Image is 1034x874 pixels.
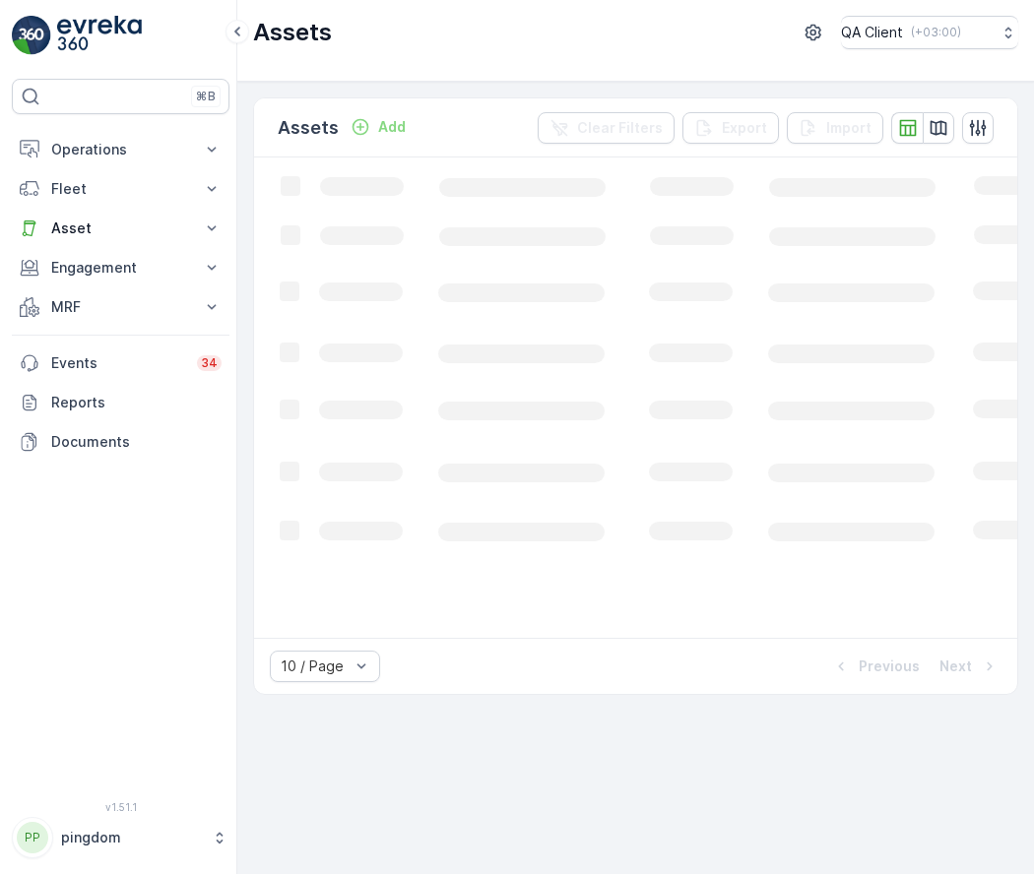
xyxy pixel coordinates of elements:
[196,89,216,104] p: ⌘B
[12,16,51,55] img: logo
[51,432,222,452] p: Documents
[278,114,339,142] p: Assets
[17,822,48,853] div: PP
[51,179,190,199] p: Fleet
[722,118,767,138] p: Export
[378,117,406,137] p: Add
[201,355,218,371] p: 34
[51,297,190,317] p: MRF
[859,656,920,676] p: Previous
[51,258,190,278] p: Engagement
[12,209,229,248] button: Asset
[12,343,229,383] a: Events34
[57,16,142,55] img: logo_light-DOdMpM7g.png
[61,828,202,847] p: pingdom
[939,656,972,676] p: Next
[51,353,185,373] p: Events
[841,23,903,42] p: QA Client
[538,112,675,144] button: Clear Filters
[937,655,1002,678] button: Next
[343,115,414,139] button: Add
[253,17,332,48] p: Assets
[12,248,229,287] button: Engagement
[12,422,229,462] a: Documents
[841,16,1018,49] button: QA Client(+03:00)
[12,817,229,858] button: PPpingdom
[829,655,922,678] button: Previous
[12,169,229,209] button: Fleet
[911,25,961,40] p: ( +03:00 )
[682,112,779,144] button: Export
[577,118,663,138] p: Clear Filters
[787,112,883,144] button: Import
[826,118,872,138] p: Import
[12,383,229,422] a: Reports
[51,140,190,159] p: Operations
[12,130,229,169] button: Operations
[12,801,229,813] span: v 1.51.1
[51,218,190,238] p: Asset
[12,287,229,327] button: MRF
[51,393,222,412] p: Reports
